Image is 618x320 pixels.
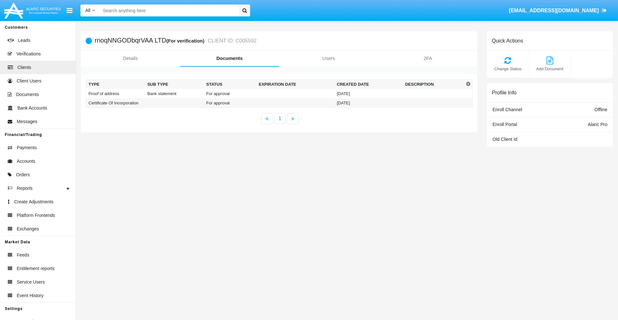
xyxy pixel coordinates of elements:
[145,80,204,89] th: Sub Type
[3,1,62,20] img: Logo image
[16,91,39,98] span: Documents
[180,51,279,66] a: Documents
[588,122,607,127] span: Alaric Pro
[17,265,55,272] span: Entitlement reports
[378,51,477,66] a: 2FA
[492,38,523,44] h6: Quick Actions
[16,51,41,57] span: Verifications
[17,64,31,71] span: Clients
[403,80,464,89] th: Description
[17,158,35,165] span: Accounts
[80,7,100,14] a: All
[95,37,257,44] h5: rnoqNNGODbqrVAA LTD
[334,98,402,108] td: [DATE]
[492,107,522,112] span: Enroll Channel
[86,80,145,89] th: Type
[492,137,517,142] span: Old Client Id
[532,66,567,72] span: Add Document
[204,80,256,89] th: Status
[334,80,402,89] th: Created Date
[145,89,204,98] td: Bank statement
[17,185,33,192] span: Reports
[17,212,55,219] span: Platform Frontends
[509,8,599,13] span: [EMAIL_ADDRESS][DOMAIN_NAME]
[204,89,256,98] td: For approval
[17,292,43,299] span: Event History
[490,66,525,72] span: Change Status
[17,252,29,258] span: Feeds
[206,38,257,44] small: CLIENT ID: C005592
[86,89,145,98] td: Proof of address
[166,37,206,44] div: (For verification)
[17,144,37,151] span: Payments
[595,107,607,112] span: Offline
[256,80,334,89] th: Expiration date
[17,226,39,232] span: Exchanges
[18,37,30,44] span: Leads
[17,78,41,84] span: Client Users
[204,98,256,108] td: For approval
[492,122,517,127] span: Enroll Portal
[334,89,402,98] td: [DATE]
[85,8,90,13] span: All
[81,51,180,66] a: Details
[17,118,37,125] span: Messages
[17,279,45,286] span: Service Users
[86,98,145,108] td: Certificate Of Incorporation
[81,113,477,124] nav: paginator
[16,171,30,178] span: Orders
[17,105,47,112] span: Bank Accounts
[279,51,378,66] a: Users
[14,199,53,205] span: Create Adjustments
[506,2,610,20] a: [EMAIL_ADDRESS][DOMAIN_NAME]
[100,5,237,16] input: Search
[492,90,516,96] h6: Profile Info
